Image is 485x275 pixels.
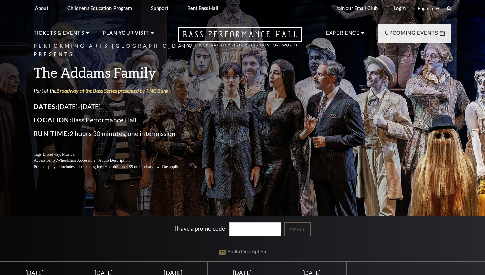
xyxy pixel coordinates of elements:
[57,158,130,163] span: Wheelchair Accessible , Audio Description
[174,225,225,232] label: I have a promo code
[34,116,71,124] span: Location:
[385,29,438,41] p: Upcoming Events
[151,5,168,11] p: Support
[34,151,219,158] p: Tags:
[34,157,219,164] p: Accessibility:
[34,130,70,137] span: Run Time:
[105,164,203,169] span: An additional $5 order charge will be applied at checkout.
[34,164,219,170] p: Price displayed includes all ticketing fees.
[326,29,360,41] p: Experience
[34,29,84,41] p: Tickets & Events
[43,152,75,157] span: Broadway, Musical
[416,5,440,12] select: Select:
[34,128,219,139] p: 2 hours 30 minutes, one intermission
[34,101,219,112] p: [DATE]-[DATE]
[34,103,58,110] span: Dates:
[187,5,218,11] p: Rent Bass Hall
[67,5,132,11] p: Children's Education Program
[35,5,48,11] p: About
[34,87,219,94] p: Part of the
[56,87,169,94] a: Broadway at the Bass Series presented by PNC Bank
[34,64,219,81] h3: The Addams Family
[34,115,219,126] p: Bass Performance Hall
[103,29,149,41] p: Plan Your Visit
